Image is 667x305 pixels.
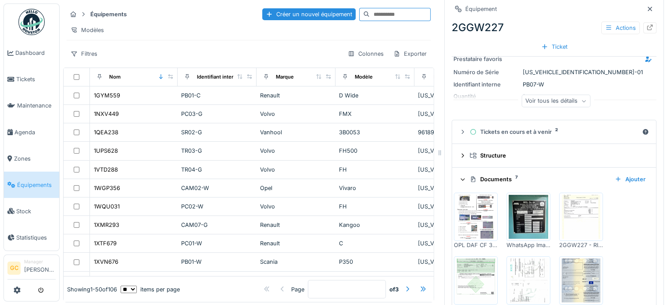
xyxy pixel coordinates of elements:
[67,47,101,60] div: Filtres
[67,24,108,36] div: Modèles
[339,165,411,174] div: FH
[94,128,118,136] div: 1QEA238
[94,221,119,229] div: 1XMR293
[4,198,59,224] a: Stock
[4,66,59,93] a: Tickets
[16,75,56,83] span: Tickets
[181,91,253,100] div: PB01-C
[94,258,118,266] div: 1XVN676
[181,202,253,211] div: PC02-W
[4,224,59,251] a: Statistiques
[339,147,411,155] div: FH500
[14,128,56,136] span: Agenda
[418,165,490,174] div: [US_VEHICLE_IDENTIFICATION_NUMBER]-01
[260,91,332,100] div: Renault
[94,202,120,211] div: 1WQU031
[454,241,498,249] div: OPL DAF CF 330 FAG (MAGN3) 6x2 suiveur devant essieur mot. - Presse VDK duo - Sulo.pdf
[456,171,653,187] summary: Documents7Ajouter
[470,175,608,183] div: Documents
[339,221,411,229] div: Kangoo
[67,285,117,294] div: Showing 1 - 50 of 106
[7,258,56,280] a: GC Manager[PERSON_NAME]
[181,239,253,248] div: PC01-W
[509,258,548,302] img: hmavvlmzqxx1u1h8x1w5weor33o9
[470,151,646,160] div: Structure
[94,110,119,118] div: 1NXV449
[260,184,332,192] div: Opel
[456,258,496,302] img: 65jbth8cyds0oq4yy332ytxxisdz
[94,147,118,155] div: 1UPS628
[260,221,332,229] div: Renault
[121,285,180,294] div: items per page
[16,207,56,215] span: Stock
[339,239,411,248] div: C
[470,128,638,136] div: Tickets en cours et à venir
[418,110,490,118] div: [US_VEHICLE_IDENTIFICATION_NUMBER]-01
[339,110,411,118] div: FMX
[4,40,59,66] a: Dashboard
[260,147,332,155] div: Volvo
[339,258,411,266] div: P350
[4,145,59,172] a: Zones
[181,128,253,136] div: SR02-G
[24,258,56,265] div: Manager
[418,258,490,266] div: [US_VEHICLE_IDENTIFICATION_NUMBER]-01
[4,172,59,198] a: Équipements
[197,73,239,81] div: Identifiant interne
[418,239,490,248] div: [US_VEHICLE_IDENTIFICATION_NUMBER]-01
[276,73,294,81] div: Marque
[15,49,56,57] span: Dashboard
[339,202,411,211] div: FH
[453,55,519,63] div: Prestataire favoris
[18,9,45,35] img: Badge_color-CXgf-gQk.svg
[291,285,304,294] div: Page
[389,285,399,294] strong: of 3
[456,147,653,164] summary: Structure
[94,184,120,192] div: 1WGP356
[418,91,490,100] div: [US_VEHICLE_IDENTIFICATION_NUMBER]
[24,258,56,277] li: [PERSON_NAME]
[339,128,411,136] div: 3B0053
[339,184,411,192] div: Vivaro
[14,154,56,163] span: Zones
[181,258,253,266] div: PB01-W
[538,41,571,53] div: Ticket
[109,73,121,81] div: Nom
[418,221,490,229] div: [US_VEHICLE_IDENTIFICATION_NUMBER]
[456,124,653,140] summary: Tickets en cours et à venir2
[16,233,56,242] span: Statistiques
[94,91,120,100] div: 1GYM559
[601,22,640,34] div: Actions
[611,173,649,185] div: Ajouter
[181,184,253,192] div: CAM02-W
[260,128,332,136] div: Vanhool
[7,262,21,275] li: GC
[506,241,550,249] div: WhatsApp Image [DATE] à 16.08.24_2977cff9.jpg
[509,195,548,239] img: 0l2cxmkoste6tj6a7fw4rby4k1xh
[561,258,601,302] img: dxp4k2ez8py3foqrixv694rabtex
[94,239,117,248] div: 1XTF679
[260,202,332,211] div: Volvo
[561,195,601,239] img: uky5k3gu4ipkxisciunihwl50zp7
[260,165,332,174] div: Volvo
[521,95,590,108] div: Voir tous les détails
[181,221,253,229] div: CAM07-G
[355,73,373,81] div: Modèle
[4,119,59,145] a: Agenda
[559,241,603,249] div: 2GGW227 - RI.PDF
[181,165,253,174] div: TR04-G
[452,20,656,36] div: 2GGW227
[418,147,490,155] div: [US_VEHICLE_IDENTIFICATION_NUMBER]-01
[17,101,56,110] span: Maintenance
[181,147,253,155] div: TR03-G
[453,68,519,76] div: Numéro de Série
[453,68,655,76] div: [US_VEHICLE_IDENTIFICATION_NUMBER]-01
[453,80,655,89] div: PB07-W
[181,110,253,118] div: PC03-G
[260,110,332,118] div: Volvo
[418,202,490,211] div: [US_VEHICLE_IDENTIFICATION_NUMBER]-01
[344,47,388,60] div: Colonnes
[260,239,332,248] div: Renault
[418,128,490,136] div: 96189(02)
[339,91,411,100] div: D Wide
